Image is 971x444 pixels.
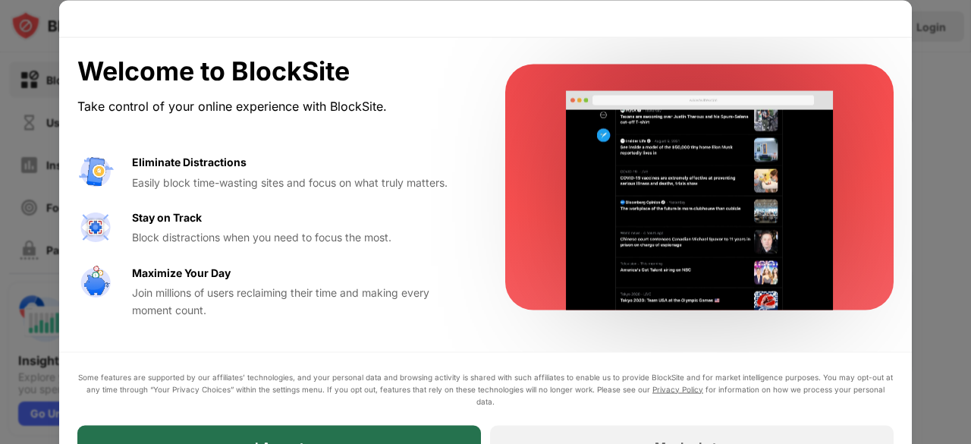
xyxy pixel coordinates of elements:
div: Take control of your online experience with BlockSite. [77,96,469,118]
div: Some features are supported by our affiliates’ technologies, and your personal data and browsing ... [77,370,894,407]
div: Welcome to BlockSite [77,55,469,87]
a: Privacy Policy [652,384,703,393]
img: value-safe-time.svg [77,264,114,301]
img: value-focus.svg [77,209,114,245]
div: Join millions of users reclaiming their time and making every moment count. [132,285,469,319]
div: Maximize Your Day [132,264,231,281]
div: Block distractions when you need to focus the most. [132,229,469,246]
div: Easily block time-wasting sites and focus on what truly matters. [132,174,469,191]
div: Stay on Track [132,209,202,225]
img: value-avoid-distractions.svg [77,154,114,191]
div: Eliminate Distractions [132,154,247,171]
